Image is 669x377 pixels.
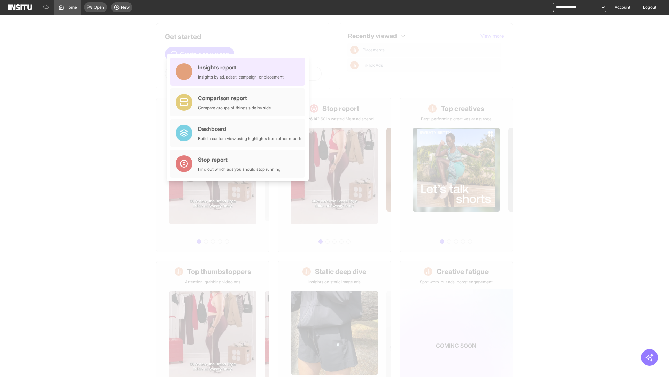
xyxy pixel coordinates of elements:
img: Logo [8,4,32,10]
span: Open [94,5,104,10]
div: Find out which ads you should stop running [198,167,280,172]
div: Dashboard [198,125,302,133]
div: Comparison report [198,94,271,102]
span: Home [66,5,77,10]
div: Stop report [198,155,280,164]
div: Build a custom view using highlights from other reports [198,136,302,141]
div: Compare groups of things side by side [198,105,271,111]
span: New [121,5,130,10]
div: Insights report [198,63,284,72]
div: Insights by ad, adset, campaign, or placement [198,74,284,80]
